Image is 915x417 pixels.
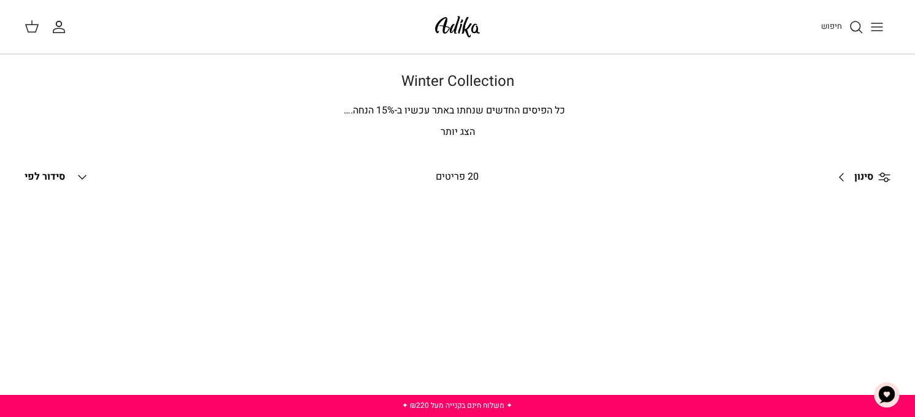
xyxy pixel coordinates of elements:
img: Adika IL [431,12,484,41]
a: ✦ משלוח חינם בקנייה מעל ₪220 ✦ [402,400,512,411]
button: צ'אט [868,377,905,413]
a: סינון [830,163,890,192]
span: כל הפיסים החדשים שנחתו באתר עכשיו ב- [395,103,565,118]
a: החשבון שלי [52,20,71,34]
span: % הנחה. [344,103,395,118]
div: 20 פריטים [353,169,561,185]
button: סידור לפי [25,164,90,191]
span: סידור לפי [25,169,65,184]
span: 15 [376,103,387,118]
p: הצג יותר [28,124,887,140]
span: חיפוש [821,20,842,32]
h1: Winter Collection [28,73,887,91]
a: חיפוש [821,20,863,34]
button: Toggle menu [863,13,890,40]
span: סינון [854,169,873,185]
